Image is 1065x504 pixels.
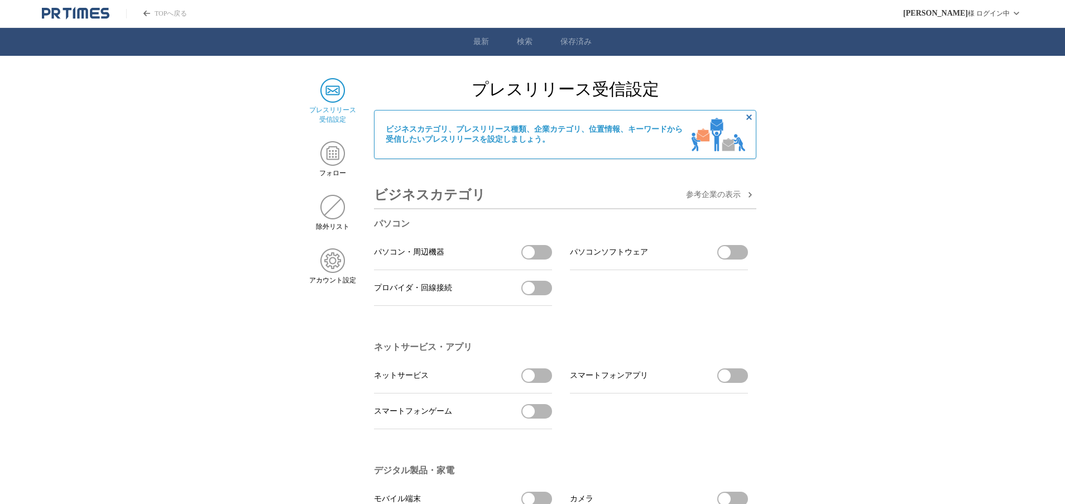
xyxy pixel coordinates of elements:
span: モバイル端末 [374,494,421,504]
span: 参考企業の 表示 [686,190,741,200]
a: 保存済み [560,37,592,47]
img: アカウント設定 [320,248,345,273]
button: 非表示にする [742,111,756,124]
h2: プレスリリース受信設定 [374,78,756,101]
a: 最新 [473,37,489,47]
span: パソコン・周辺機器 [374,247,444,257]
span: アカウント設定 [309,276,356,285]
a: PR TIMESのトップページはこちら [126,9,187,18]
a: PR TIMESのトップページはこちら [42,7,109,20]
a: フォローフォロー [309,141,356,178]
span: [PERSON_NAME] [903,9,968,18]
span: カメラ [570,494,593,504]
h3: デジタル製品・家電 [374,465,748,477]
span: プロバイダ・回線接続 [374,283,452,293]
a: 除外リスト除外リスト [309,195,356,232]
h3: パソコン [374,218,748,230]
h3: ネットサービス・アプリ [374,342,748,353]
h3: ビジネスカテゴリ [374,181,486,208]
span: ビジネスカテゴリ、プレスリリース種類、企業カテゴリ、位置情報、キーワードから 受信したいプレスリリースを設定しましょう。 [386,124,683,145]
span: パソコンソフトウェア [570,247,648,257]
span: 除外リスト [316,222,349,232]
span: スマートフォンアプリ [570,371,648,381]
span: プレスリリース 受信設定 [309,105,356,124]
button: 参考企業の表示 [686,188,756,201]
span: スマートフォンゲーム [374,406,452,416]
img: プレスリリース 受信設定 [320,78,345,103]
span: フォロー [319,169,346,178]
a: プレスリリース 受信設定プレスリリース 受信設定 [309,78,356,124]
a: アカウント設定アカウント設定 [309,248,356,285]
img: フォロー [320,141,345,166]
span: ネットサービス [374,371,429,381]
img: 除外リスト [320,195,345,219]
a: 検索 [517,37,532,47]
